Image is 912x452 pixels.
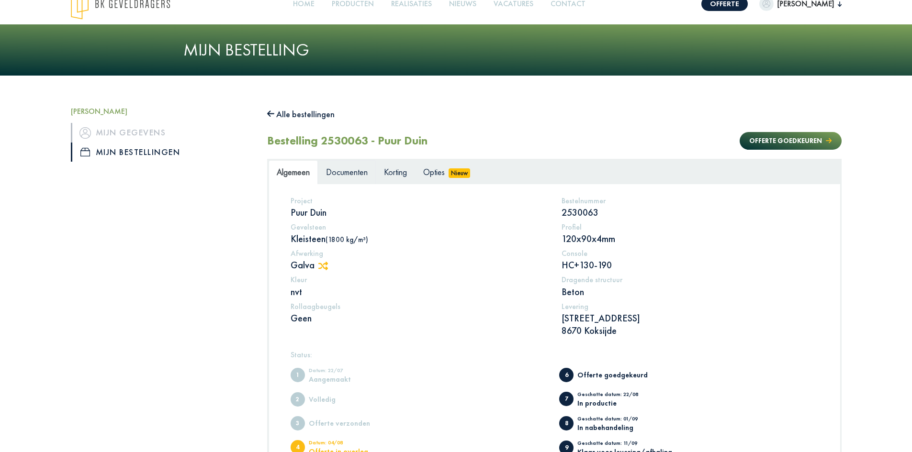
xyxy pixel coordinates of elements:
[71,143,253,162] a: iconMijn bestellingen
[79,127,91,139] img: icon
[267,107,335,122] button: Alle bestellingen
[71,123,253,142] a: iconMijn gegevens
[326,235,368,244] span: (1800 kg/m³)
[577,392,656,399] div: Geschatte datum: 22/08
[449,168,471,178] span: Nieuw
[562,232,819,245] p: 120x90x4mm
[309,368,388,375] div: Datum: 22/07
[559,392,574,406] span: In productie
[562,286,819,298] p: Beton
[291,259,548,271] p: Galva
[291,416,305,430] span: Offerte verzonden
[562,222,819,232] h5: Profiel
[562,196,819,205] h5: Bestelnummer
[562,249,819,258] h5: Console
[291,286,548,298] p: nvt
[562,206,819,219] p: 2530063
[291,206,548,219] p: Puur Duin
[291,392,305,407] span: Volledig
[269,160,840,184] ul: Tabs
[309,440,388,448] div: Datum: 04/08
[559,416,574,430] span: In nabehandeling
[577,371,656,378] div: Offerte goedgekeurd
[562,302,819,311] h5: Levering
[291,232,548,245] p: Kleisteen
[423,166,445,177] span: Opties
[577,416,656,424] div: Geschatte datum: 01/09
[740,132,841,150] button: Offerte goedkeuren
[577,424,656,431] div: In nabehandeling
[291,302,548,311] h5: Rollaagbeugels
[291,222,548,232] h5: Gevelsteen
[291,312,548,324] p: Geen
[326,166,368,177] span: Documenten
[291,249,548,258] h5: Afwerking
[309,419,388,427] div: Offerte verzonden
[267,134,428,148] h2: Bestelling 2530063 - Puur Duin
[183,40,729,60] h1: Mijn bestelling
[384,166,407,177] span: Korting
[559,368,574,382] span: Offerte goedgekeurd
[71,107,253,116] h5: [PERSON_NAME]
[80,148,90,156] img: icon
[577,399,656,407] div: In productie
[562,312,819,337] p: [STREET_ADDRESS] 8670 Koksijde
[562,259,819,271] p: HC+130-190
[291,275,548,284] h5: Kleur
[291,368,305,382] span: Aangemaakt
[562,275,819,284] h5: Dragende structuur
[309,375,388,383] div: Aangemaakt
[291,350,819,359] h5: Status:
[291,196,548,205] h5: Project
[309,396,388,403] div: Volledig
[277,166,310,177] span: Algemeen
[577,441,672,448] div: Geschatte datum: 11/09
